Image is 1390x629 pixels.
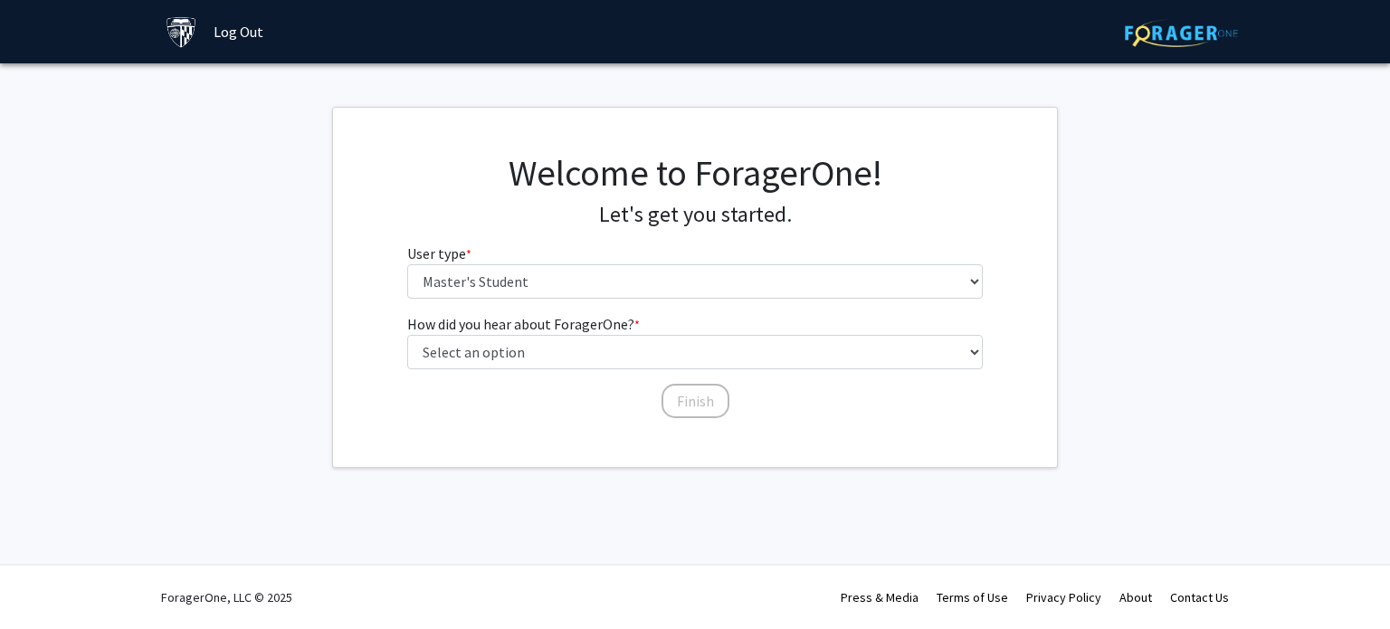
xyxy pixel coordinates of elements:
a: Privacy Policy [1026,589,1101,605]
a: About [1119,589,1152,605]
h4: Let's get you started. [407,202,984,228]
a: Terms of Use [937,589,1008,605]
h1: Welcome to ForagerOne! [407,151,984,195]
a: Press & Media [841,589,919,605]
img: ForagerOne Logo [1125,19,1238,47]
label: User type [407,243,471,264]
iframe: Chat [14,548,77,615]
button: Finish [662,384,729,418]
label: How did you hear about ForagerOne? [407,313,640,335]
a: Contact Us [1170,589,1229,605]
img: Johns Hopkins University Logo [166,16,197,48]
div: ForagerOne, LLC © 2025 [161,566,292,629]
